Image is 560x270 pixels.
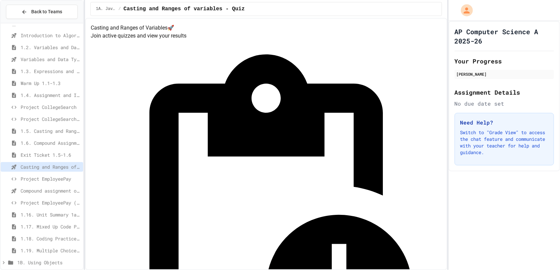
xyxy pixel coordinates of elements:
[457,71,552,77] div: [PERSON_NAME]
[91,24,441,32] h4: Casting and Ranges of Variables 🚀
[21,104,80,111] span: Project CollegeSearch
[21,247,80,254] span: 1.19. Multiple Choice Exercises for Unit 1a (1.1-1.6)
[21,32,80,39] span: Introduction to Algorithms, Programming, and Compilers
[21,175,80,182] span: Project EmployeePay
[21,128,80,135] span: 1.5. Casting and Ranges of Values
[455,100,554,108] div: No due date set
[91,32,441,40] p: Join active quizzes and view your results
[21,151,80,158] span: Exit Ticket 1.5-1.6
[21,116,80,123] span: Project CollegeSearch (File Input)
[21,56,80,63] span: Variables and Data Types - Quiz
[118,6,121,12] span: /
[21,235,80,242] span: 1.18. Coding Practice 1a (1.1-1.6)
[21,44,80,51] span: 1.2. Variables and Data Types
[21,223,80,230] span: 1.17. Mixed Up Code Practice 1.1-1.6
[96,6,116,12] span: 1A. Java Basics
[21,92,80,99] span: 1.4. Assignment and Input
[21,163,80,170] span: Casting and Ranges of variables - Quiz
[21,139,80,146] span: 1.6. Compound Assignment Operators
[21,187,80,194] span: Compound assignment operators - Quiz
[21,211,80,218] span: 1.16. Unit Summary 1a (1.1-1.6)
[460,119,548,127] h3: Need Help?
[455,56,554,66] h2: Your Progress
[455,88,554,97] h2: Assignment Details
[21,80,80,87] span: Warm Up 1.1-1.3
[460,129,548,156] p: Switch to "Grade View" to access the chat feature and communicate with your teacher for help and ...
[455,27,554,45] h1: AP Computer Science A 2025-26
[17,259,80,266] span: 1B. Using Objects
[21,199,80,206] span: Project EmployeePay (File Input)
[454,3,475,18] div: My Account
[124,5,245,13] span: Casting and Ranges of variables - Quiz
[21,68,80,75] span: 1.3. Expressions and Output
[6,5,78,19] button: Back to Teams
[31,8,62,15] span: Back to Teams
